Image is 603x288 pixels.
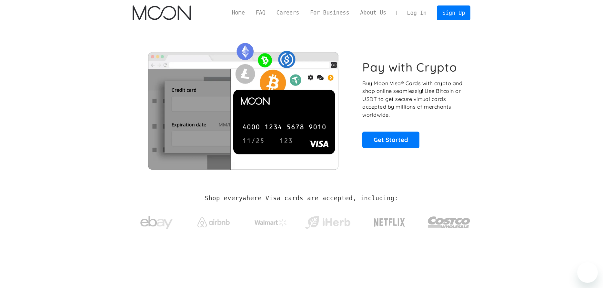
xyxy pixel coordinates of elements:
a: About Us [355,9,392,17]
a: Walmart [246,212,295,230]
a: ebay [133,206,181,236]
iframe: Button to launch messaging window [577,262,598,283]
a: For Business [305,9,355,17]
img: Moon Cards let you spend your crypto anywhere Visa is accepted. [133,38,354,169]
a: home [133,5,191,20]
img: Walmart [255,219,287,226]
img: Airbnb [197,217,230,227]
img: Costco [427,210,471,234]
a: Costco [427,204,471,238]
img: Moon Logo [133,5,191,20]
a: Sign Up [437,5,470,20]
a: Home [226,9,250,17]
p: Buy Moon Visa® Cards with crypto and shop online seamlessly! Use Bitcoin or USDT to get secure vi... [362,79,463,119]
a: Get Started [362,132,419,148]
a: Log In [402,6,432,20]
a: Careers [271,9,305,17]
h2: Shop everywhere Visa cards are accepted, including: [205,195,398,202]
a: Airbnb [189,211,237,231]
a: iHerb [304,208,352,234]
h1: Pay with Crypto [362,60,457,74]
img: ebay [140,213,173,233]
a: FAQ [250,9,271,17]
img: iHerb [304,214,352,231]
img: Netflix [373,214,406,231]
a: Netflix [361,208,418,234]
